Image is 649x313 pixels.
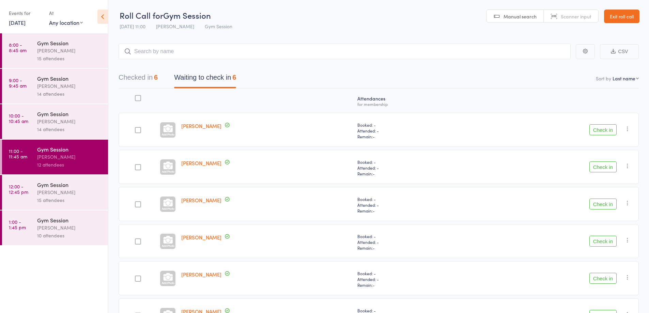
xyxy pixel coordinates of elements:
label: Sort by [596,75,611,82]
span: Remain: [357,171,467,176]
div: [PERSON_NAME] [37,153,102,161]
span: Attended: - [357,276,467,282]
span: [DATE] 11:00 [120,23,145,30]
a: [PERSON_NAME] [181,122,221,129]
div: At [49,7,83,19]
input: Search by name [119,44,571,59]
time: 8:00 - 8:45 am [9,42,27,53]
span: Remain: [357,282,467,288]
button: CSV [600,44,639,59]
button: Waiting to check in6 [174,70,236,88]
a: [DATE] [9,19,26,26]
div: [PERSON_NAME] [37,118,102,125]
a: [PERSON_NAME] [181,271,221,278]
button: Check in [589,199,617,209]
button: Check in [589,236,617,247]
a: [PERSON_NAME] [181,234,221,241]
a: 11:00 -11:45 amGym Session[PERSON_NAME]12 attendees [2,140,108,174]
a: 8:00 -8:45 amGym Session[PERSON_NAME]15 attendees [2,33,108,68]
a: 1:00 -1:45 pmGym Session[PERSON_NAME]10 attendees [2,210,108,245]
span: Remain: [357,134,467,139]
span: Remain: [357,208,467,214]
span: Manual search [504,13,537,20]
span: Remain: [357,245,467,251]
span: [PERSON_NAME] [156,23,194,30]
span: Booked: - [357,233,467,239]
time: 11:00 - 11:45 am [9,148,27,159]
button: Check in [589,124,617,135]
div: [PERSON_NAME] [37,224,102,232]
span: Attended: - [357,165,467,171]
span: - [373,171,375,176]
a: Exit roll call [604,10,639,23]
span: Scanner input [561,13,591,20]
span: Attended: - [357,202,467,208]
span: - [373,208,375,214]
div: [PERSON_NAME] [37,188,102,196]
div: for membership [357,102,467,106]
span: Attended: - [357,128,467,134]
span: Attended: - [357,239,467,245]
div: 14 attendees [37,125,102,133]
div: Gym Session [37,181,102,188]
div: 15 attendees [37,196,102,204]
div: 15 attendees [37,54,102,62]
div: Gym Session [37,39,102,47]
div: Gym Session [37,216,102,224]
div: 14 attendees [37,90,102,98]
span: - [373,245,375,251]
a: 9:00 -9:45 amGym Session[PERSON_NAME]14 attendees [2,69,108,104]
button: Check in [589,273,617,284]
span: Gym Session [205,23,232,30]
div: [PERSON_NAME] [37,47,102,54]
div: 6 [232,74,236,81]
div: Gym Session [37,110,102,118]
time: 10:00 - 10:45 am [9,113,28,124]
div: Gym Session [37,145,102,153]
time: 12:00 - 12:45 pm [9,184,28,194]
time: 1:00 - 1:45 pm [9,219,26,230]
div: 10 attendees [37,232,102,239]
span: Booked: - [357,270,467,276]
div: Last name [613,75,635,82]
div: [PERSON_NAME] [37,82,102,90]
span: Booked: - [357,159,467,165]
a: 12:00 -12:45 pmGym Session[PERSON_NAME]15 attendees [2,175,108,210]
span: Roll Call for [120,10,163,21]
span: - [373,134,375,139]
span: Gym Session [163,10,211,21]
span: Booked: - [357,122,467,128]
button: Checked in6 [119,70,158,88]
div: Events for [9,7,42,19]
div: 6 [154,74,158,81]
div: Gym Session [37,75,102,82]
span: Booked: - [357,196,467,202]
div: Any location [49,19,83,26]
a: 10:00 -10:45 amGym Session[PERSON_NAME]14 attendees [2,104,108,139]
span: - [373,282,375,288]
time: 9:00 - 9:45 am [9,77,27,88]
button: Check in [589,161,617,172]
a: [PERSON_NAME] [181,159,221,167]
div: Atten­dances [355,92,470,110]
div: 12 attendees [37,161,102,169]
a: [PERSON_NAME] [181,197,221,204]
